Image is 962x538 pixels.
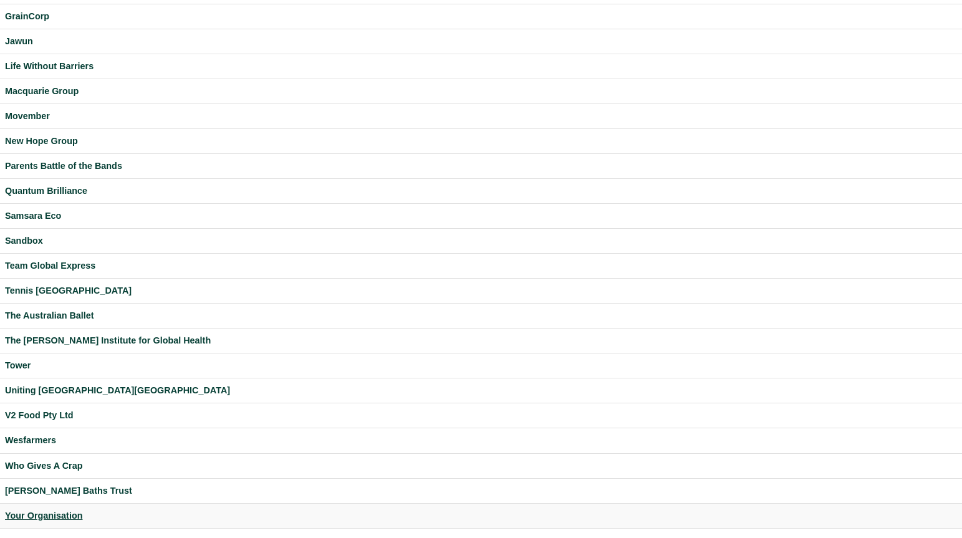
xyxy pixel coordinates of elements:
[5,9,957,24] a: GrainCorp
[5,284,957,298] a: Tennis [GEOGRAPHIC_DATA]
[5,209,957,223] a: Samsara Eco
[5,509,957,523] a: Your Organisation
[5,59,957,74] a: Life Without Barriers
[5,134,957,148] a: New Hope Group
[5,234,957,248] a: Sandbox
[5,334,957,348] a: The [PERSON_NAME] Institute for Global Health
[5,34,957,49] a: Jawun
[5,84,957,98] a: Macquarie Group
[5,159,957,173] a: Parents Battle of the Bands
[5,484,957,498] a: [PERSON_NAME] Baths Trust
[5,408,957,423] a: V2 Food Pty Ltd
[5,184,957,198] a: Quantum Brilliance
[5,459,957,473] a: Who Gives A Crap
[5,309,957,323] a: The Australian Ballet
[5,259,957,273] a: Team Global Express
[5,383,957,398] a: Uniting [GEOGRAPHIC_DATA][GEOGRAPHIC_DATA]
[5,358,957,373] a: Tower
[5,433,957,448] a: Wesfarmers
[5,109,957,123] a: Movember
